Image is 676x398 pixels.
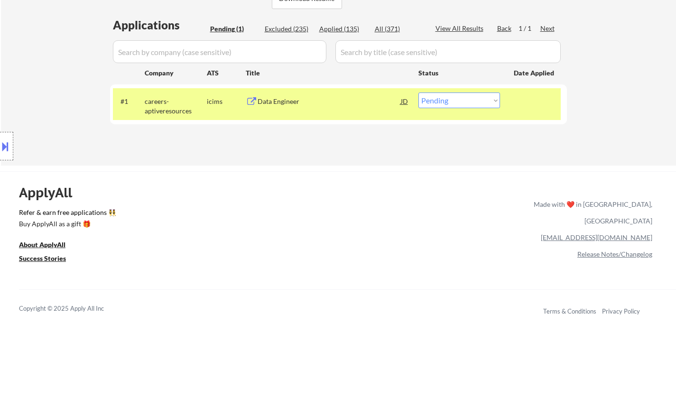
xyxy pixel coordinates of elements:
[246,68,409,78] div: Title
[497,24,512,33] div: Back
[19,304,128,314] div: Copyright © 2025 Apply All Inc
[207,68,246,78] div: ATS
[145,97,207,115] div: careers-aptiveresources
[210,24,258,34] div: Pending (1)
[113,40,326,63] input: Search by company (case sensitive)
[265,24,312,34] div: Excluded (235)
[113,19,207,31] div: Applications
[335,40,561,63] input: Search by title (case sensitive)
[19,241,65,249] u: About ApplyAll
[19,254,79,266] a: Success Stories
[540,24,556,33] div: Next
[514,68,556,78] div: Date Applied
[577,250,652,258] a: Release Notes/Changelog
[375,24,422,34] div: All (371)
[602,307,640,315] a: Privacy Policy
[418,64,500,81] div: Status
[319,24,367,34] div: Applied (135)
[19,240,79,252] a: About ApplyAll
[19,254,66,262] u: Success Stories
[541,233,652,241] a: [EMAIL_ADDRESS][DOMAIN_NAME]
[435,24,486,33] div: View All Results
[258,97,401,106] div: Data Engineer
[400,93,409,110] div: JD
[145,68,207,78] div: Company
[19,209,335,219] a: Refer & earn free applications 👯‍♀️
[207,97,246,106] div: icims
[519,24,540,33] div: 1 / 1
[543,307,596,315] a: Terms & Conditions
[530,196,652,229] div: Made with ❤️ in [GEOGRAPHIC_DATA], [GEOGRAPHIC_DATA]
